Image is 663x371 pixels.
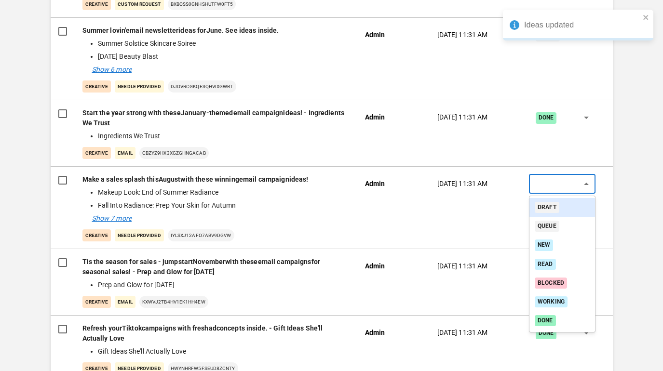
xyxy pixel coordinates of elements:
[535,315,556,326] div: Done
[535,202,559,213] div: Draft
[535,221,559,232] div: Queue
[524,19,640,31] div: Ideas updated
[535,239,553,251] div: New
[535,259,556,270] div: Read
[535,296,568,307] div: Working
[535,278,567,289] div: Blocked
[643,13,649,23] button: close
